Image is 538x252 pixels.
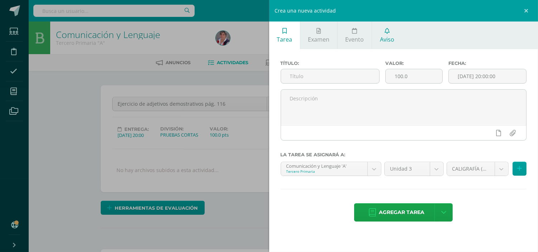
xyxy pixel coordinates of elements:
a: Comunicación y Lenguaje 'A'Tercero Primaria [281,162,381,176]
a: Examen [300,22,337,49]
a: Tarea [269,22,300,49]
label: Fecha: [448,61,527,66]
span: Tarea [277,35,292,43]
label: Título: [281,61,380,66]
a: CALIGRAFÍA (5.0%) [447,162,509,176]
input: Título [281,69,380,83]
span: Aviso [380,35,394,43]
span: Unidad 3 [390,162,424,176]
a: Aviso [372,22,402,49]
div: Comunicación y Lenguaje 'A' [286,162,362,169]
div: Tercero Primaria [286,169,362,174]
span: Evento [345,35,364,43]
a: Evento [338,22,372,49]
input: Fecha de entrega [449,69,526,83]
span: CALIGRAFÍA (5.0%) [452,162,490,176]
input: Puntos máximos [386,69,442,83]
label: La tarea se asignará a: [281,152,527,157]
span: Agregar tarea [379,204,424,221]
a: Unidad 3 [385,162,443,176]
label: Valor: [385,61,443,66]
span: Examen [308,35,329,43]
